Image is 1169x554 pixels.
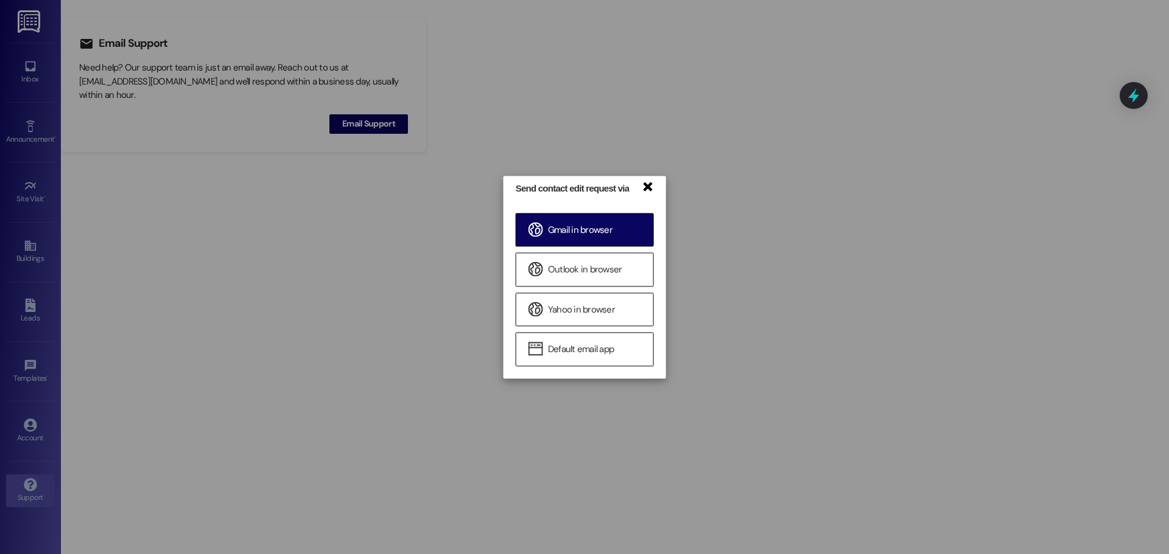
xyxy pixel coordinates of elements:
[641,179,653,192] a: ×
[516,253,654,286] a: Outlook in browser
[516,333,654,366] a: Default email app
[548,303,615,316] span: Yahoo in browser
[516,213,654,246] a: Gmail in browser
[548,264,622,277] span: Outlook in browser
[548,344,614,356] span: Default email app
[548,224,613,237] span: Gmail in browser
[516,182,630,195] div: Send contact edit request via
[516,293,654,326] a: Yahoo in browser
